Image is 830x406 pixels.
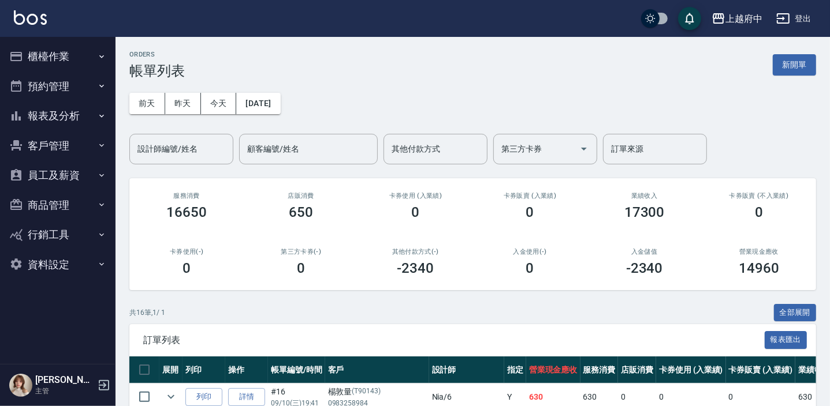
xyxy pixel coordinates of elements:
button: 行銷工具 [5,220,111,250]
h2: 卡券販賣 (不入業績) [716,192,802,200]
h3: 14960 [739,260,779,276]
h2: ORDERS [129,51,185,58]
h2: 業績收入 [601,192,688,200]
p: (T90143) [352,386,381,398]
button: 前天 [129,93,165,114]
h3: 0 [411,204,419,220]
div: 上越府中 [725,12,762,26]
button: expand row [162,388,180,405]
th: 卡券使用 (入業績) [656,356,726,384]
h2: 卡券使用(-) [143,248,230,255]
img: Logo [14,10,47,25]
h3: -2340 [626,260,663,276]
h2: 卡券販賣 (入業績) [486,192,573,200]
button: 全部展開 [774,304,817,322]
th: 指定 [504,356,526,384]
button: 列印 [185,388,222,406]
img: Person [9,374,32,397]
h3: 服務消費 [143,192,230,200]
button: 昨天 [165,93,201,114]
h2: 入金使用(-) [486,248,573,255]
th: 店販消費 [618,356,656,384]
h2: 第三方卡券(-) [258,248,344,255]
h3: 0 [183,260,191,276]
h3: 帳單列表 [129,63,185,79]
p: 共 16 筆, 1 / 1 [129,307,165,318]
button: 報表及分析 [5,101,111,131]
h2: 卡券使用 (入業績) [372,192,459,200]
button: 客戶管理 [5,131,111,161]
a: 報表匯出 [765,334,807,345]
h2: 店販消費 [258,192,344,200]
h2: 入金儲值 [601,248,688,255]
h3: -2340 [397,260,434,276]
button: 今天 [201,93,237,114]
button: save [678,7,701,30]
button: Open [575,140,593,158]
h2: 營業現金應收 [716,248,802,255]
button: 上越府中 [707,7,767,31]
div: 楊敦量 [328,386,426,398]
button: 員工及薪資 [5,160,111,190]
button: 登出 [772,8,816,29]
span: 訂單列表 [143,334,765,346]
th: 卡券販賣 (入業績) [726,356,796,384]
button: [DATE] [236,93,280,114]
a: 詳情 [228,388,265,406]
th: 列印 [183,356,225,384]
h3: 0 [526,204,534,220]
h3: 0 [755,204,763,220]
a: 新開單 [773,59,816,70]
button: 報表匯出 [765,331,807,349]
h2: 其他付款方式(-) [372,248,459,255]
h3: 16650 [166,204,207,220]
button: 商品管理 [5,190,111,220]
th: 營業現金應收 [526,356,580,384]
th: 帳單編號/時間 [268,356,325,384]
th: 服務消費 [580,356,619,384]
h3: 0 [526,260,534,276]
h5: [PERSON_NAME] [35,374,94,386]
th: 客戶 [325,356,429,384]
p: 主管 [35,386,94,396]
th: 設計師 [429,356,504,384]
button: 櫃檯作業 [5,42,111,72]
h3: 17300 [624,204,665,220]
button: 資料設定 [5,250,111,280]
h3: 650 [289,204,313,220]
th: 操作 [225,356,268,384]
h3: 0 [297,260,305,276]
th: 展開 [159,356,183,384]
button: 預約管理 [5,72,111,101]
button: 新開單 [773,54,816,76]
